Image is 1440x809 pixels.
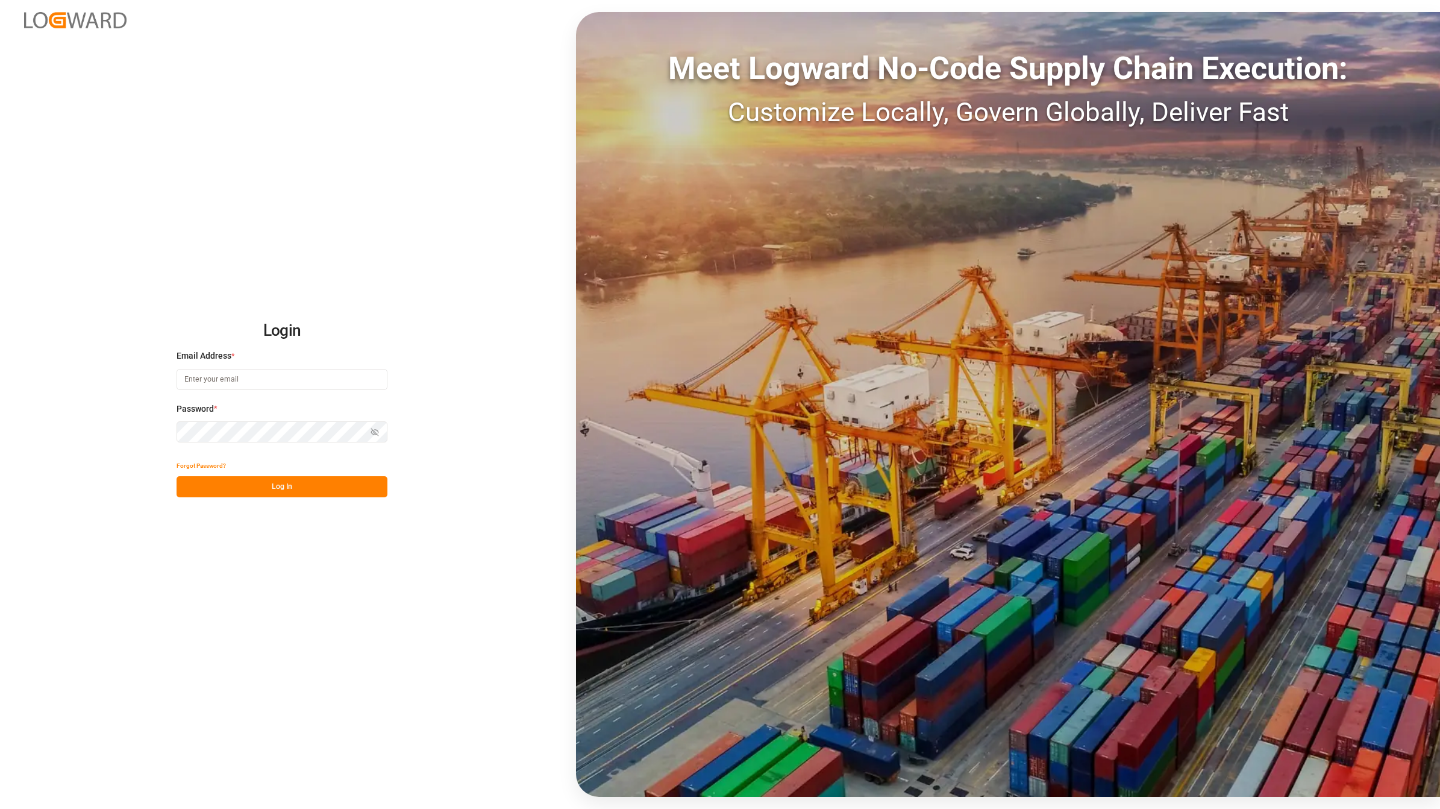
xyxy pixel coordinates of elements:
[177,350,231,362] span: Email Address
[177,312,387,350] h2: Login
[177,369,387,390] input: Enter your email
[177,476,387,497] button: Log In
[177,455,226,476] button: Forgot Password?
[177,403,214,415] span: Password
[576,92,1440,132] div: Customize Locally, Govern Globally, Deliver Fast
[24,12,127,28] img: Logward_new_orange.png
[576,45,1440,92] div: Meet Logward No-Code Supply Chain Execution:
